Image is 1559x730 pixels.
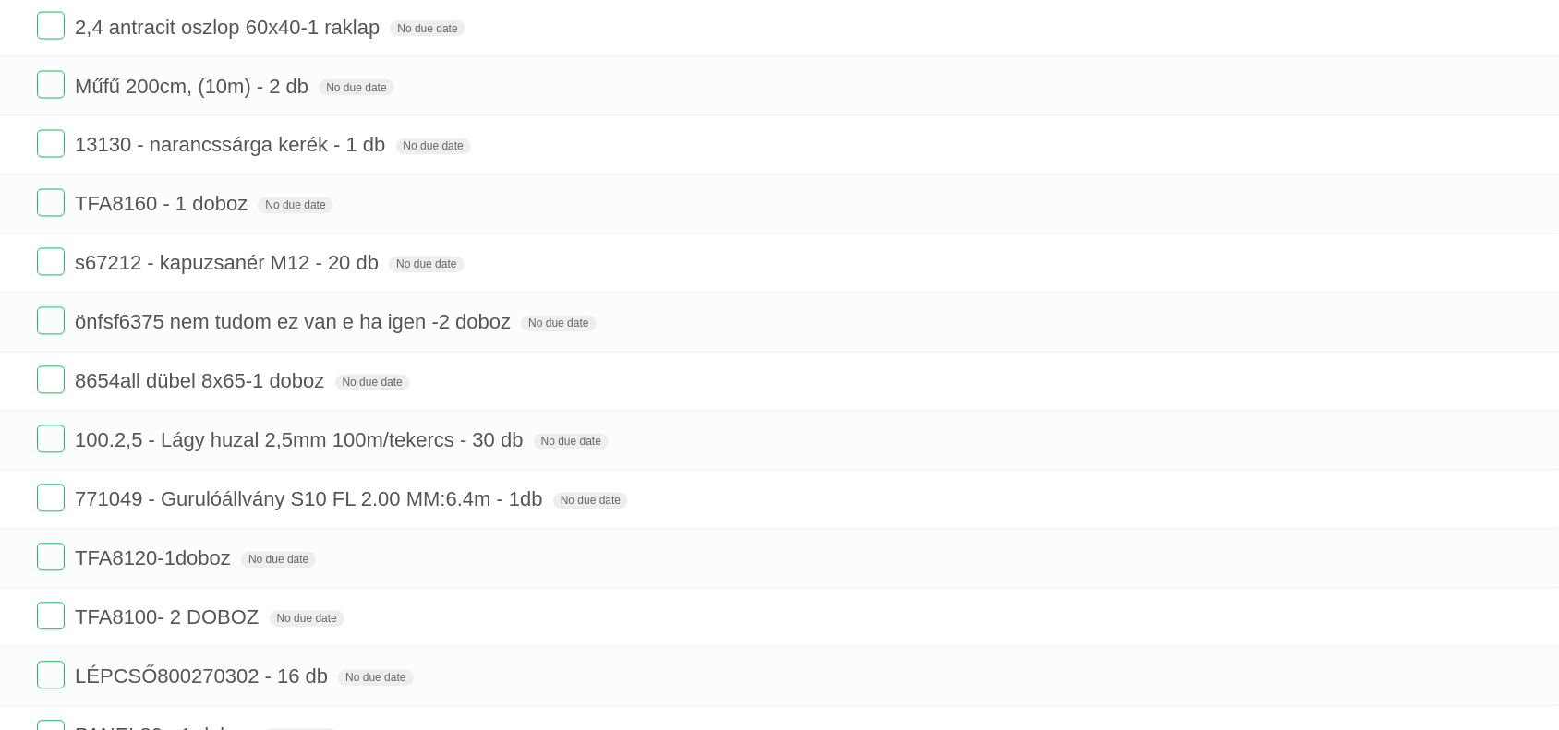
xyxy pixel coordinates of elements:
span: No due date [241,552,316,568]
label: Done [37,425,65,453]
label: Done [37,248,65,276]
span: No due date [390,20,465,37]
span: 2,4 antracit oszlop 60x40-1 raklap [75,16,384,39]
span: No due date [258,197,332,214]
label: Done [37,12,65,40]
span: No due date [335,375,410,391]
span: 771049 - Gurulóállvány S10 FL 2.00 MM:6.4m - 1db [75,488,548,511]
label: Done [37,189,65,217]
span: No due date [270,611,344,628]
span: 8654all dübel 8x65-1 doboz [75,370,329,393]
span: 100.2,5 - Lágy huzal 2,5mm 100m/tekercs - 30 db [75,429,527,452]
label: Done [37,130,65,158]
span: No due date [319,79,393,96]
span: önfsf6375 nem tudom ez van e ha igen -2 doboz [75,311,515,334]
label: Done [37,485,65,512]
span: s67212 - kapuzsanér M12 - 20 db [75,252,383,275]
span: No due date [534,434,609,450]
span: No due date [338,670,413,687]
span: 13130 - narancssárga kerék - 1 db [75,134,390,157]
label: Done [37,366,65,394]
span: No due date [389,257,464,273]
span: Műfű 200cm, (10m) - 2 db [75,75,313,98]
span: No due date [396,138,471,155]
span: No due date [521,316,596,332]
span: TFA8120-1doboz [75,547,236,570]
label: Done [37,307,65,335]
span: TFA8100- 2 DOBOZ [75,606,263,629]
span: No due date [553,493,628,509]
label: Done [37,544,65,571]
label: Done [37,71,65,99]
label: Done [37,603,65,630]
label: Done [37,662,65,689]
span: LÉPCSŐ800270302 - 16 db [75,665,332,688]
span: TFA8160 - 1 doboz [75,193,252,216]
